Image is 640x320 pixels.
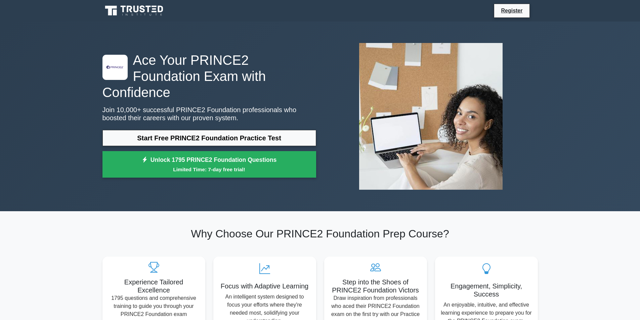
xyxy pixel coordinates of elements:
[497,6,526,15] a: Register
[330,278,422,294] h5: Step into the Shoes of PRINCE2 Foundation Victors
[219,282,311,290] h5: Focus with Adaptive Learning
[102,106,316,122] p: Join 10,000+ successful PRINCE2 Foundation professionals who boosted their careers with our prove...
[102,151,316,178] a: Unlock 1795 PRINCE2 Foundation QuestionsLimited Time: 7-day free trial!
[440,282,532,298] h5: Engagement, Simplicity, Success
[102,227,538,240] h2: Why Choose Our PRINCE2 Foundation Prep Course?
[111,166,308,173] small: Limited Time: 7-day free trial!
[108,278,200,294] h5: Experience Tailored Excellence
[102,130,316,146] a: Start Free PRINCE2 Foundation Practice Test
[102,52,316,100] h1: Ace Your PRINCE2 Foundation Exam with Confidence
